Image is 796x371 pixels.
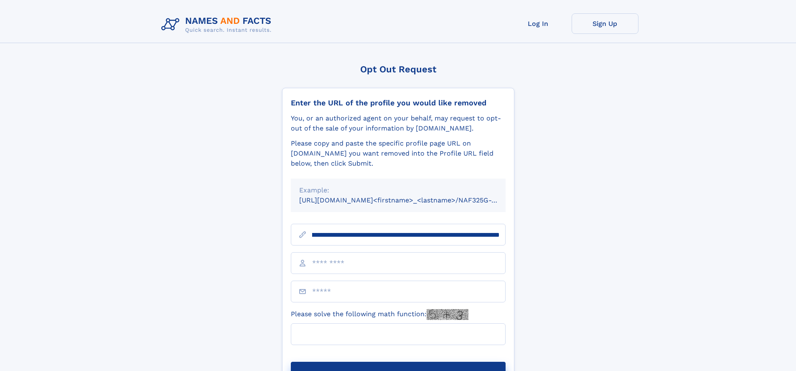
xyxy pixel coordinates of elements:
[291,98,506,107] div: Enter the URL of the profile you would like removed
[299,196,521,204] small: [URL][DOMAIN_NAME]<firstname>_<lastname>/NAF325G-xxxxxxxx
[282,64,514,74] div: Opt Out Request
[299,185,497,195] div: Example:
[505,13,572,34] a: Log In
[158,13,278,36] img: Logo Names and Facts
[572,13,638,34] a: Sign Up
[291,309,468,320] label: Please solve the following math function:
[291,113,506,133] div: You, or an authorized agent on your behalf, may request to opt-out of the sale of your informatio...
[291,138,506,169] div: Please copy and paste the specific profile page URL on [DOMAIN_NAME] you want removed into the Pr...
